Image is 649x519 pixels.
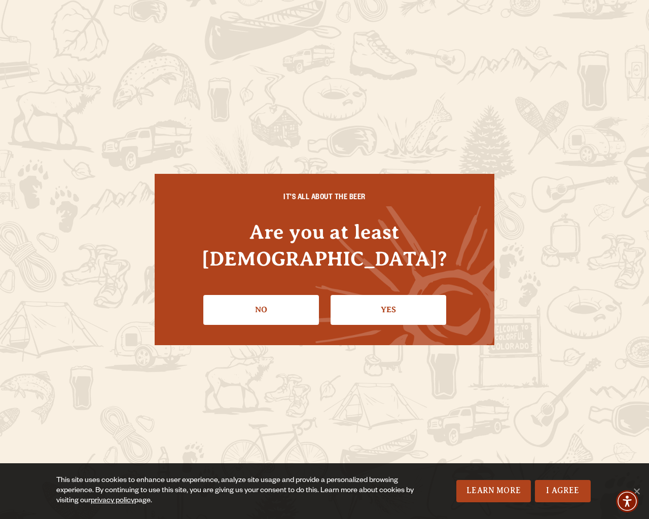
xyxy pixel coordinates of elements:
div: This site uses cookies to enhance user experience, analyze site usage and provide a personalized ... [56,476,415,506]
h6: IT'S ALL ABOUT THE BEER [175,194,474,203]
a: privacy policy [91,497,134,505]
a: I Agree [535,480,591,502]
a: No [203,295,319,324]
div: Accessibility Menu [616,490,638,512]
h4: Are you at least [DEMOGRAPHIC_DATA]? [175,218,474,272]
a: Learn More [456,480,531,502]
a: Confirm I'm 21 or older [331,295,446,324]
